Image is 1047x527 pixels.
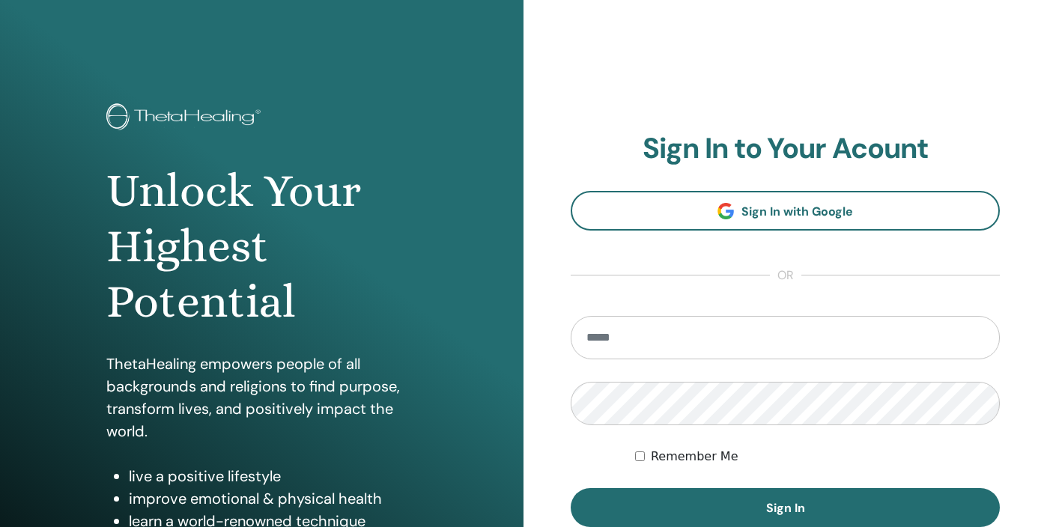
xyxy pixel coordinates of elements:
span: Sign In with Google [741,204,853,219]
p: ThetaHealing empowers people of all backgrounds and religions to find purpose, transform lives, a... [106,353,418,442]
span: Sign In [766,500,805,516]
li: improve emotional & physical health [129,487,418,510]
span: or [770,266,801,284]
label: Remember Me [651,448,738,466]
h2: Sign In to Your Acount [571,132,1000,166]
h1: Unlock Your Highest Potential [106,163,418,330]
div: Keep me authenticated indefinitely or until I manually logout [635,448,1000,466]
li: live a positive lifestyle [129,465,418,487]
a: Sign In with Google [571,191,1000,231]
button: Sign In [571,488,1000,527]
